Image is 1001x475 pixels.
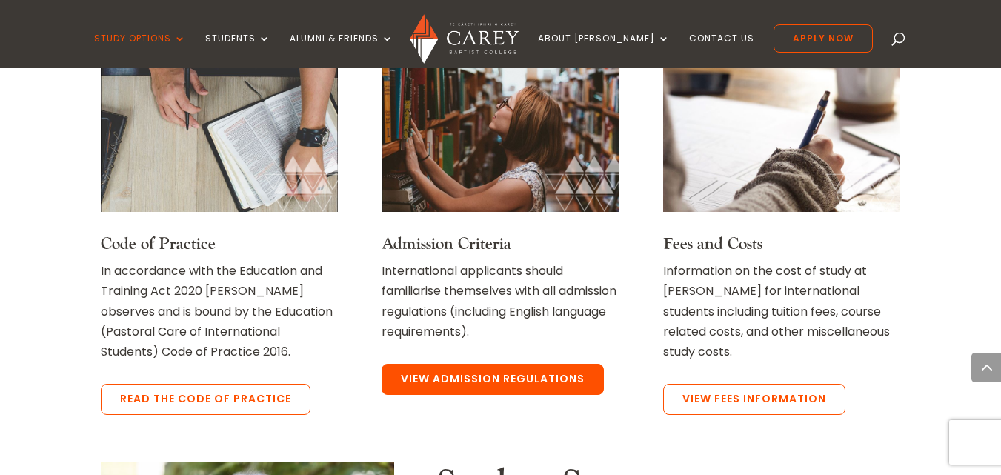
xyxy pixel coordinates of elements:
[94,33,186,68] a: Study Options
[382,64,619,212] img: Woman looking for a book in a library
[101,261,338,362] p: In accordance with the Education and Training Act 2020 [PERSON_NAME] observes and is bound by the...
[663,199,900,216] a: A hand writing links to Fees and Money Matters
[205,33,270,68] a: Students
[101,233,216,254] a: Code of Practice
[410,14,519,64] img: Carey Baptist College
[663,64,900,212] img: A hand writing links to Fees and Money Matters
[689,33,754,68] a: Contact Us
[101,384,310,415] a: Read the Code of Practice
[663,384,845,415] a: View Fees Information
[663,233,762,254] a: Fees and Costs
[382,261,619,342] p: International applicants should familiarise themselves with all admission regulations (including ...
[290,33,393,68] a: Alumni & Friends
[382,199,619,216] a: Woman looking for a book in a library
[382,364,604,395] a: View Admission Regulations
[538,33,670,68] a: About [PERSON_NAME]
[663,261,900,362] p: Information on the cost of study at [PERSON_NAME] for international students including tuition fe...
[774,24,873,53] a: Apply Now
[382,233,511,254] a: Admission Criteria
[101,199,338,216] a: an arm holding an open bible
[101,64,338,212] img: an arm holding an open bible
